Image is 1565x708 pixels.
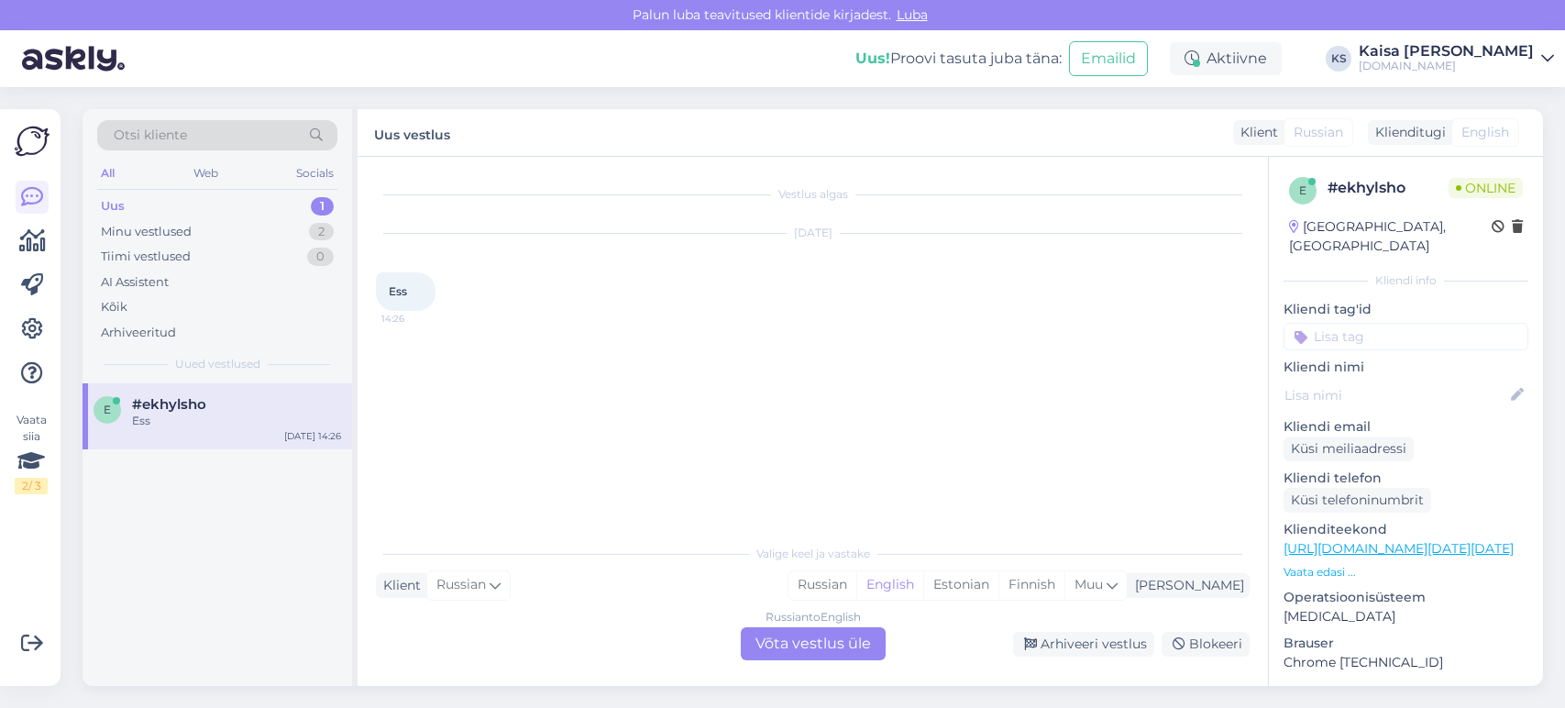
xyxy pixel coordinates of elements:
[1284,488,1431,513] div: Küsi telefoninumbrit
[101,248,191,266] div: Tiimi vestlused
[1359,59,1534,73] div: [DOMAIN_NAME]
[311,197,334,216] div: 1
[15,124,50,159] img: Askly Logo
[374,120,450,145] label: Uus vestlus
[309,223,334,241] div: 2
[1299,183,1306,197] span: e
[1284,385,1507,405] input: Lisa nimi
[1075,576,1103,592] span: Muu
[1284,417,1528,437] p: Kliendi email
[284,429,341,443] div: [DATE] 14:26
[1294,123,1343,142] span: Russian
[381,312,450,326] span: 14:26
[1284,272,1528,289] div: Kliendi info
[190,161,222,185] div: Web
[132,396,206,413] span: #ekhylsho
[1284,540,1514,557] a: [URL][DOMAIN_NAME][DATE][DATE]
[1449,178,1523,198] span: Online
[376,576,421,595] div: Klient
[101,324,176,342] div: Arhiveeritud
[436,575,486,595] span: Russian
[132,413,341,429] div: Ess
[856,571,923,599] div: English
[376,546,1250,562] div: Valige keel ja vastake
[855,50,890,67] b: Uus!
[1284,300,1528,319] p: Kliendi tag'id
[891,6,933,23] span: Luba
[15,412,48,494] div: Vaata siia
[1284,358,1528,377] p: Kliendi nimi
[1284,653,1528,672] p: Chrome [TECHNICAL_ID]
[1284,634,1528,653] p: Brauser
[101,223,192,241] div: Minu vestlused
[788,571,856,599] div: Russian
[104,403,111,416] span: e
[998,571,1064,599] div: Finnish
[15,478,48,494] div: 2 / 3
[1284,323,1528,350] input: Lisa tag
[376,225,1250,241] div: [DATE]
[101,197,125,216] div: Uus
[1359,44,1554,73] a: Kaisa [PERSON_NAME][DOMAIN_NAME]
[766,609,861,625] div: Russian to English
[855,48,1062,70] div: Proovi tasuta juba täna:
[1013,632,1154,657] div: Arhiveeri vestlus
[1284,469,1528,488] p: Kliendi telefon
[1233,123,1278,142] div: Klient
[101,298,127,316] div: Kõik
[1289,217,1492,256] div: [GEOGRAPHIC_DATA], [GEOGRAPHIC_DATA]
[292,161,337,185] div: Socials
[1284,588,1528,607] p: Operatsioonisüsteem
[1359,44,1534,59] div: Kaisa [PERSON_NAME]
[1284,607,1528,626] p: [MEDICAL_DATA]
[1461,123,1509,142] span: English
[923,571,998,599] div: Estonian
[1284,437,1414,461] div: Küsi meiliaadressi
[741,627,886,660] div: Võta vestlus üle
[97,161,118,185] div: All
[1326,46,1351,72] div: KS
[389,284,407,298] span: Ess
[1162,632,1250,657] div: Blokeeri
[376,186,1250,203] div: Vestlus algas
[1284,520,1528,539] p: Klienditeekond
[1284,564,1528,581] p: Vaata edasi ...
[1368,123,1446,142] div: Klienditugi
[1170,42,1282,75] div: Aktiivne
[1069,41,1148,76] button: Emailid
[1328,177,1449,199] div: # ekhylsho
[175,356,260,372] span: Uued vestlused
[101,273,169,292] div: AI Assistent
[1128,576,1244,595] div: [PERSON_NAME]
[114,126,187,145] span: Otsi kliente
[307,248,334,266] div: 0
